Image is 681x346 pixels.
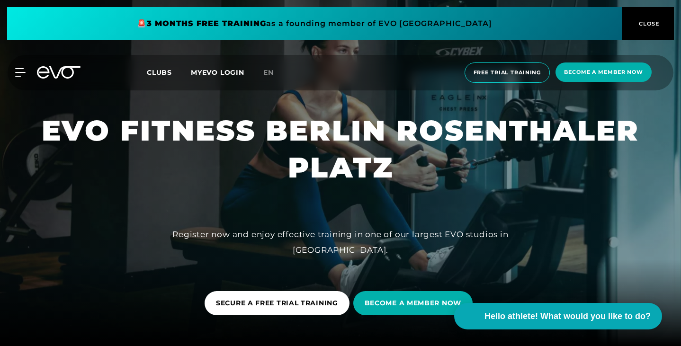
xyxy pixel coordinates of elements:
[353,284,476,322] a: BECOME A MEMBER NOW
[462,62,553,83] a: Free trial training
[216,299,338,307] font: SECURE A FREE TRIAL TRAINING
[191,68,244,77] a: MYEVO LOGIN
[172,230,508,254] font: Register now and enjoy effective training in one of our largest EVO studios in [GEOGRAPHIC_DATA].
[454,303,662,329] button: Hello athlete! What would you like to do?
[205,284,353,322] a: SECURE A FREE TRIAL TRAINING
[365,299,461,307] font: BECOME A MEMBER NOW
[622,7,674,40] button: CLOSE
[147,68,172,77] font: Clubs
[564,69,643,75] font: Become a member now
[474,69,541,76] font: Free trial training
[263,67,285,78] a: en
[147,68,191,77] a: Clubs
[484,311,651,321] font: Hello athlete! What would you like to do?
[42,113,649,185] font: EVO FITNESS BERLIN ROSENTHALER PLATZ
[553,62,654,83] a: Become a member now
[639,20,660,27] font: CLOSE
[263,68,274,77] font: en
